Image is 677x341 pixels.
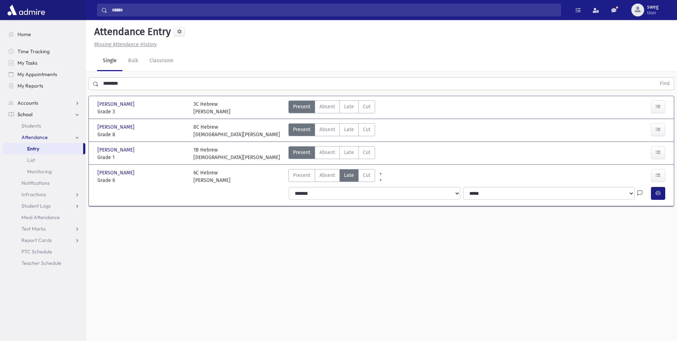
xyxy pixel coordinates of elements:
span: Present [293,172,310,179]
span: Absent [319,126,335,133]
button: Find [656,78,674,90]
span: Test Marks [21,226,46,232]
a: Meal Attendance [3,212,85,223]
span: List [27,157,35,163]
span: Notifications [21,180,50,186]
div: AttTypes [288,123,375,138]
span: [PERSON_NAME] [97,169,136,177]
a: List [3,154,85,166]
a: Entry [3,143,83,154]
a: Attendance [3,132,85,143]
span: Time Tracking [17,48,50,55]
span: Students [21,123,41,129]
span: Present [293,126,310,133]
span: Late [344,172,354,179]
span: [PERSON_NAME] [97,146,136,154]
span: Late [344,149,354,156]
a: My Tasks [3,57,85,69]
div: AttTypes [288,146,375,161]
span: Cut [363,149,370,156]
span: Grade 6 [97,177,186,184]
a: Infractions [3,189,85,200]
a: Bulk [122,51,144,71]
span: Present [293,149,310,156]
a: PTC Schedule [3,246,85,257]
input: Search [107,4,561,16]
a: Students [3,120,85,132]
span: Grade 3 [97,108,186,115]
span: Cut [363,126,370,133]
a: Report Cards [3,234,85,246]
img: AdmirePro [6,3,47,17]
span: User [647,10,658,16]
div: AttTypes [288,100,375,115]
span: Home [17,31,31,38]
span: Monitoring [27,168,52,175]
div: 1B Hebrew [DEMOGRAPHIC_DATA][PERSON_NAME] [193,146,280,161]
span: [PERSON_NAME] [97,100,136,108]
span: [PERSON_NAME] [97,123,136,131]
div: 8C Hebrew [DEMOGRAPHIC_DATA][PERSON_NAME] [193,123,280,138]
span: Grade 8 [97,131,186,138]
span: Meal Attendance [21,214,60,221]
span: Teacher Schedule [21,260,61,266]
a: Test Marks [3,223,85,234]
span: Grade 1 [97,154,186,161]
span: Late [344,103,354,110]
span: School [17,111,32,118]
a: Accounts [3,97,85,109]
a: Student Logs [3,200,85,212]
a: Single [97,51,122,71]
a: Home [3,29,85,40]
a: My Appointments [3,69,85,80]
span: Cut [363,172,370,179]
span: Infractions [21,191,46,198]
span: Student Logs [21,203,51,209]
span: My Tasks [17,60,37,66]
span: PTC Schedule [21,248,52,255]
span: Entry [27,145,39,152]
a: Notifications [3,177,85,189]
a: Time Tracking [3,46,85,57]
span: My Appointments [17,71,57,78]
h5: Attendance Entry [91,26,171,38]
span: Absent [319,103,335,110]
div: 3C Hebrew [PERSON_NAME] [193,100,231,115]
div: 6C Hebrew [PERSON_NAME] [193,169,231,184]
span: Absent [319,172,335,179]
u: Missing Attendance History [94,41,157,48]
span: Attendance [21,134,48,140]
a: My Reports [3,80,85,92]
span: Present [293,103,310,110]
a: Monitoring [3,166,85,177]
span: My Reports [17,83,43,89]
span: Report Cards [21,237,52,243]
span: Accounts [17,100,38,106]
a: Missing Attendance History [91,41,157,48]
a: School [3,109,85,120]
span: sweg [647,4,658,10]
span: Cut [363,103,370,110]
a: Classroom [144,51,179,71]
span: Late [344,126,354,133]
span: Absent [319,149,335,156]
div: AttTypes [288,169,375,184]
a: Teacher Schedule [3,257,85,269]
